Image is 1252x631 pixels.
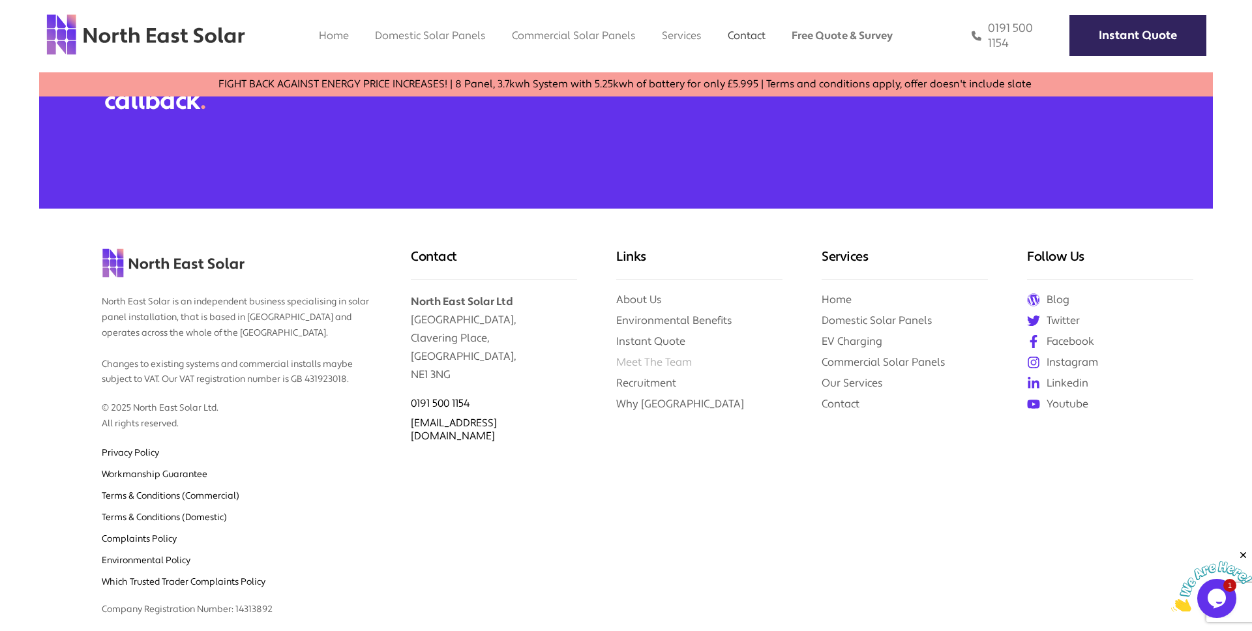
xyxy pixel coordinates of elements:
[616,376,676,390] a: Recruitment
[1027,335,1040,348] img: facebook icon
[102,248,245,278] img: north east solar logo
[512,29,636,42] a: Commercial Solar Panels
[616,314,732,327] a: Environmental Benefits
[411,417,497,443] a: [EMAIL_ADDRESS][DOMAIN_NAME]
[102,469,207,480] a: Workmanship Guarantee
[1171,550,1252,611] iframe: chat widget
[965,21,1050,51] a: 0191 500 1154
[102,555,190,566] a: Environmental Policy
[102,447,159,459] a: Privacy Policy
[102,512,227,523] a: Terms & Conditions (Domestic)
[375,29,486,42] a: Domestic Solar Panels
[200,85,205,117] span: .
[662,29,702,42] a: Services
[1027,377,1040,390] img: linkedin icon
[616,355,692,369] a: Meet The Team
[1027,355,1193,370] a: Instagram
[102,533,177,545] a: Complaints Policy
[822,293,852,306] a: Home
[822,314,932,327] a: Domestic Solar Panels
[1027,314,1193,328] a: Twitter
[102,490,239,502] a: Terms & Conditions (Commercial)
[102,589,372,618] p: Company Registration Number: 14313892
[1027,248,1193,280] h3: Follow Us
[822,334,882,348] a: EV Charging
[1027,334,1193,349] a: Facebook
[822,397,859,411] a: Contact
[319,29,349,42] a: Home
[1027,356,1040,369] img: instagram icon
[972,21,981,51] img: phone icon
[616,397,744,411] a: Why [GEOGRAPHIC_DATA]
[411,280,577,384] p: [GEOGRAPHIC_DATA], Clavering Place, [GEOGRAPHIC_DATA], NE1 3NG
[822,376,883,390] a: Our Services
[411,295,513,308] b: North East Solar Ltd
[102,576,265,588] a: Which Trusted Trader Complaints Policy
[616,334,685,348] a: Instant Quote
[1027,376,1193,390] a: Linkedin
[1027,397,1193,411] a: Youtube
[102,388,372,432] p: © 2025 North East Solar Ltd. All rights reserved.
[1027,398,1040,411] img: youtube icon
[411,397,470,410] a: 0191 500 1154
[822,248,988,280] h3: Services
[616,248,782,280] h3: Links
[822,355,946,369] a: Commercial Solar Panels
[1027,293,1040,306] img: Wordpress icon
[1069,15,1206,56] a: Instant Quote
[46,13,246,56] img: north east solar logo
[616,293,662,306] a: About Us
[728,29,766,42] a: Contact
[1027,314,1040,327] img: twitter icon
[1027,293,1193,307] a: Blog
[792,29,893,42] a: Free Quote & Survey
[411,248,577,280] h3: Contact
[102,282,372,388] p: North East Solar is an independent business specialising in solar panel installation, that is bas...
